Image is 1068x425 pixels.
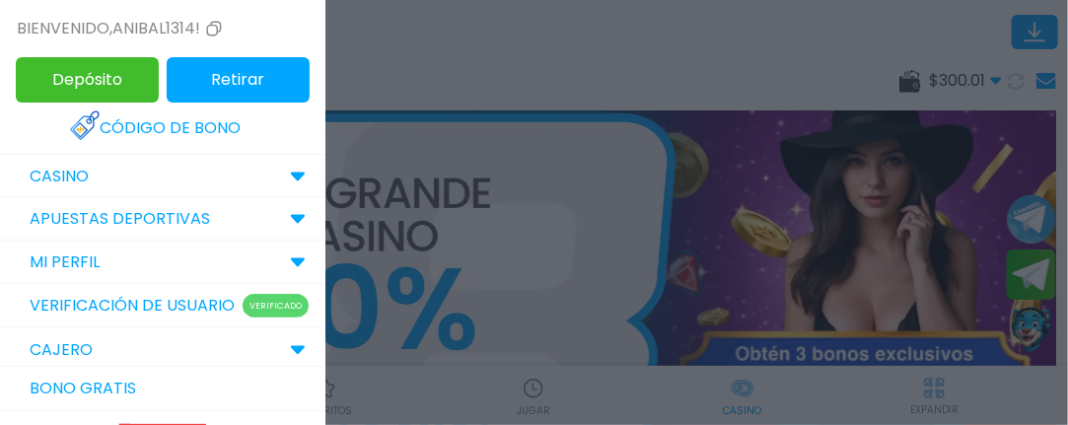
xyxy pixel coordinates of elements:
[17,17,226,40] div: Bienvenido , anibal1314!
[30,165,89,188] p: CASINO
[30,250,100,274] p: MI PERFIL
[30,338,93,362] p: CAJERO
[167,57,310,103] button: Retirar
[70,110,100,140] img: Redeem
[243,294,309,318] p: Verificado
[16,57,159,103] button: Depósito
[30,207,210,231] p: Apuestas Deportivas
[70,106,255,150] a: Código de bono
